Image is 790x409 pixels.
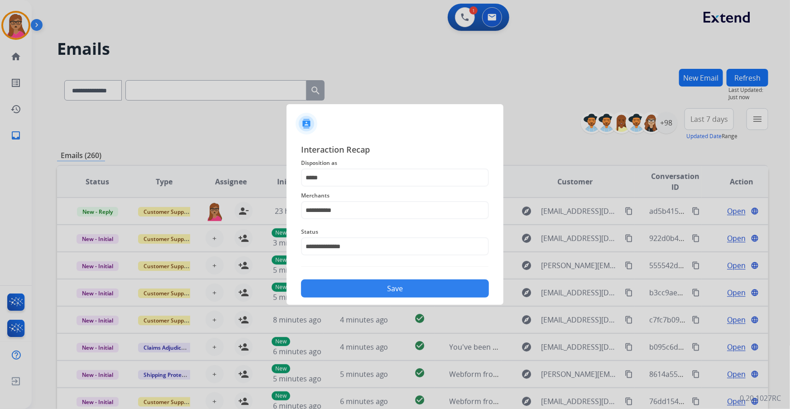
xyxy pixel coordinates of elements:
img: contactIcon [296,113,317,135]
button: Save [301,279,489,298]
span: Merchants [301,190,489,201]
span: Disposition as [301,158,489,168]
p: 0.20.1027RC [740,393,781,404]
span: Interaction Recap [301,143,489,158]
img: contact-recap-line.svg [301,266,489,267]
span: Status [301,226,489,237]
